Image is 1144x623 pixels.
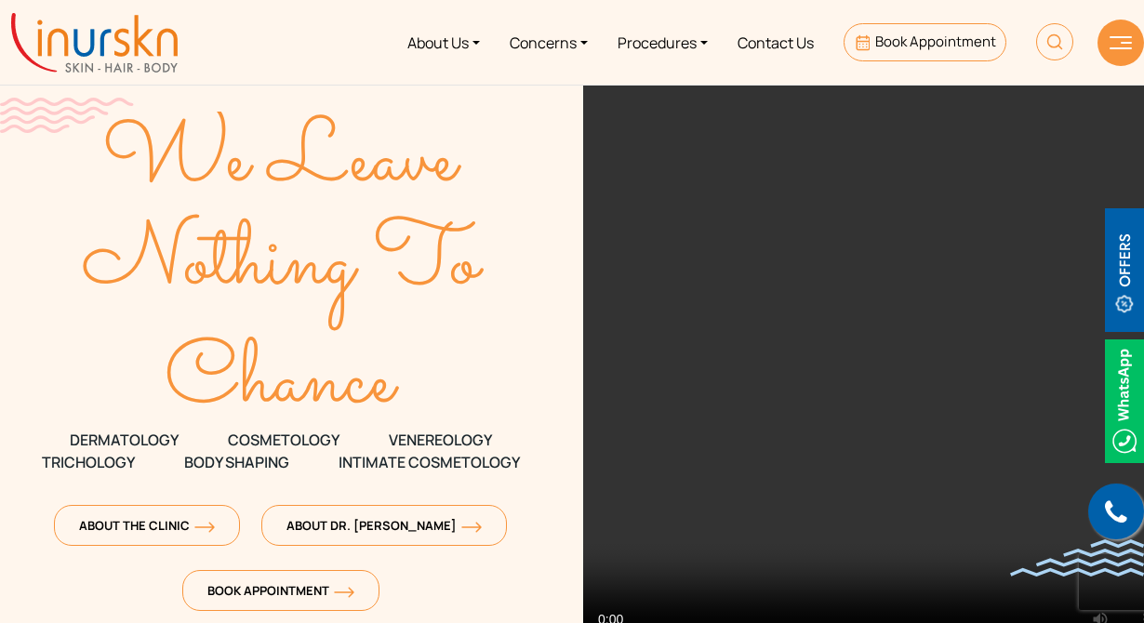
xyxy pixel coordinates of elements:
span: COSMETOLOGY [228,429,339,451]
a: Procedures [603,7,723,77]
img: orange-arrow [334,587,354,598]
a: About Us [392,7,495,77]
span: DERMATOLOGY [70,429,179,451]
text: Chance [165,318,401,449]
span: Book Appointment [875,32,996,51]
span: Intimate Cosmetology [339,451,520,473]
a: About The Clinicorange-arrow [54,505,240,546]
span: TRICHOLOGY [42,451,135,473]
a: Contact Us [723,7,829,77]
span: About Dr. [PERSON_NAME] [286,517,482,534]
span: Book Appointment [207,582,354,599]
text: Nothing To [82,200,484,332]
a: Concerns [495,7,603,77]
span: VENEREOLOGY [389,429,492,451]
img: HeaderSearch [1036,23,1073,60]
span: About The Clinic [79,517,215,534]
img: orange-arrow [461,522,482,533]
a: Book Appointment [844,23,1006,61]
img: hamLine.svg [1110,36,1132,49]
img: inurskn-logo [11,13,178,73]
img: offerBt [1105,208,1144,332]
text: We Leave [102,97,464,228]
img: bluewave [1010,539,1144,577]
img: Whatsappicon [1105,339,1144,463]
a: About Dr. [PERSON_NAME]orange-arrow [261,505,507,546]
a: Whatsappicon [1105,390,1144,410]
span: Body Shaping [184,451,289,473]
img: orange-arrow [194,522,215,533]
a: Book Appointmentorange-arrow [182,570,379,611]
